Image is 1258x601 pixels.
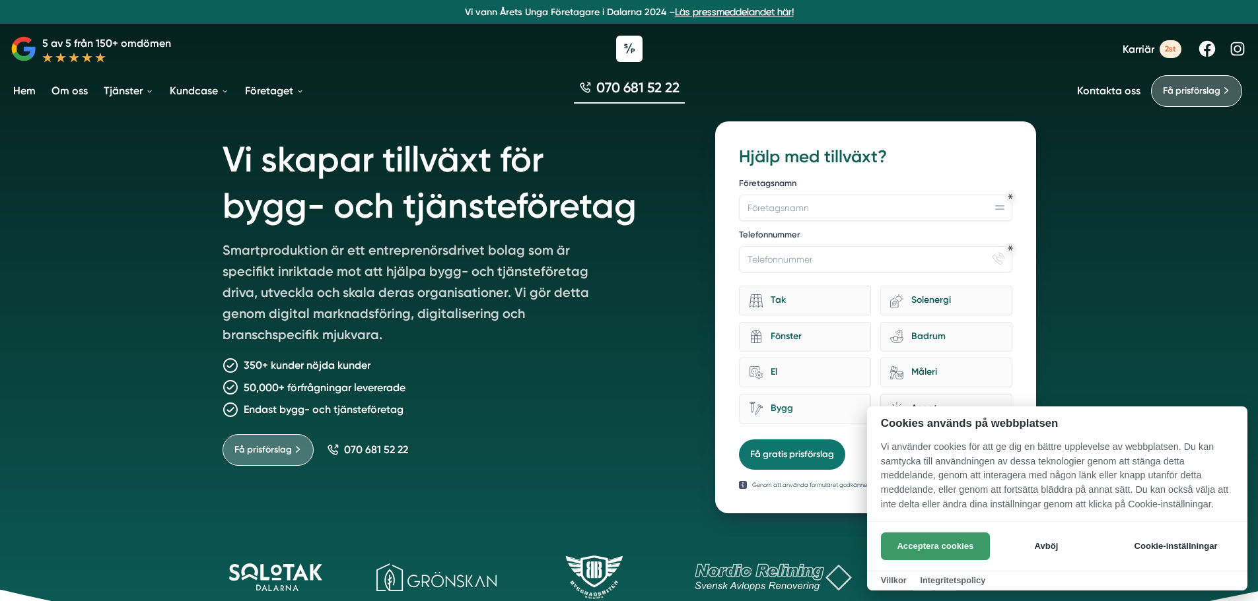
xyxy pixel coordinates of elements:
a: Villkor [881,575,907,585]
p: Vi använder cookies för att ge dig en bättre upplevelse av webbplatsen. Du kan samtycka till anvä... [867,440,1247,521]
button: Cookie-inställningar [1118,532,1234,560]
h2: Cookies används på webbplatsen [867,417,1247,429]
a: Integritetspolicy [920,575,985,585]
button: Avböj [994,532,1099,560]
button: Acceptera cookies [881,532,990,560]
